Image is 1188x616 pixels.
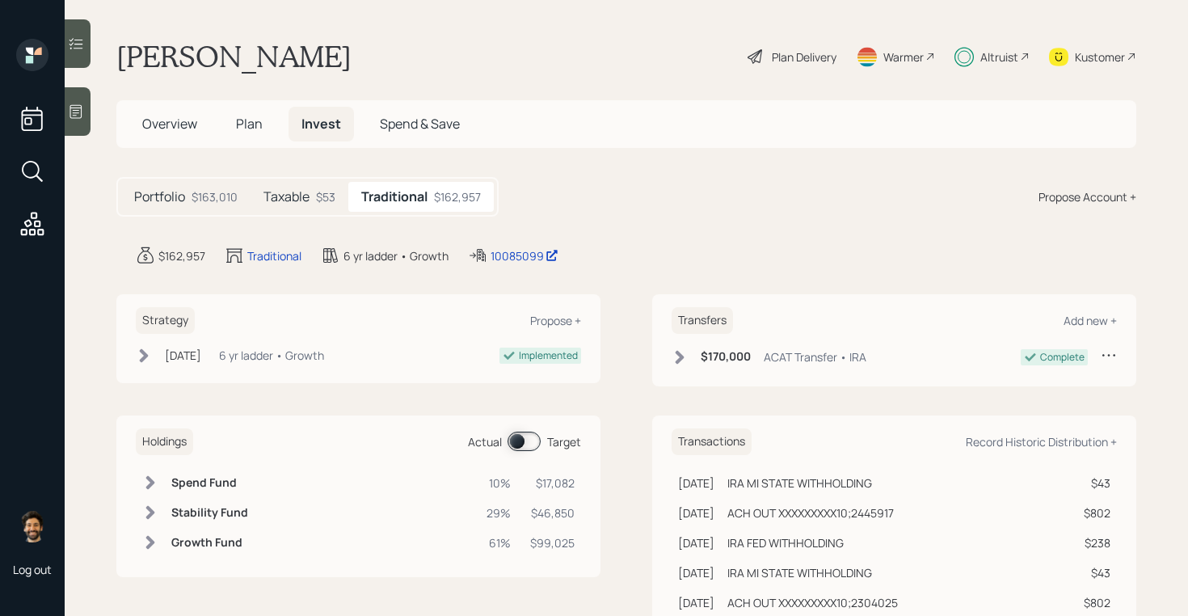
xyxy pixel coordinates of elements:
div: $162,957 [158,247,205,264]
div: Kustomer [1075,49,1125,65]
div: ACAT Transfer • IRA [764,348,866,365]
h1: [PERSON_NAME] [116,39,352,74]
span: Invest [301,115,341,133]
div: [DATE] [165,347,201,364]
div: Target [547,433,581,450]
img: eric-schwartz-headshot.png [16,510,48,542]
h6: Growth Fund [171,536,248,550]
div: Record Historic Distribution + [966,434,1117,449]
div: $162,957 [434,188,481,205]
div: $43 [1073,475,1110,492]
div: $53 [316,188,335,205]
div: [DATE] [678,504,714,521]
h5: Taxable [263,189,310,205]
div: [DATE] [678,534,714,551]
div: Log out [13,562,52,577]
h6: Transactions [672,428,752,455]
div: Propose Account + [1038,188,1136,205]
div: 61% [487,534,511,551]
div: ACH OUT XXXXXXXXX10;2445917 [727,504,894,521]
h6: Transfers [672,307,733,334]
h5: Traditional [361,189,428,205]
div: $802 [1073,504,1110,521]
div: $43 [1073,564,1110,581]
div: $99,025 [530,534,575,551]
div: Complete [1040,350,1085,365]
div: Warmer [883,49,924,65]
h6: Spend Fund [171,476,248,490]
div: $238 [1073,534,1110,551]
span: Spend & Save [380,115,460,133]
div: Propose + [530,313,581,328]
div: $163,010 [192,188,238,205]
div: Add new + [1064,313,1117,328]
div: $17,082 [530,475,575,492]
div: IRA FED WITHHOLDING [727,534,844,551]
div: $802 [1073,594,1110,611]
div: $46,850 [530,504,575,521]
span: Plan [236,115,263,133]
div: Traditional [247,247,301,264]
div: 10085099 [491,247,558,264]
div: IRA MI STATE WITHHOLDING [727,475,872,492]
div: 29% [487,504,511,521]
div: Implemented [519,348,578,363]
h6: Stability Fund [171,506,248,520]
h6: Holdings [136,428,193,455]
span: Overview [142,115,197,133]
div: [DATE] [678,475,714,492]
div: [DATE] [678,594,714,611]
div: 6 yr ladder • Growth [219,347,324,364]
div: 10% [487,475,511,492]
div: IRA MI STATE WITHHOLDING [727,564,872,581]
div: 6 yr ladder • Growth [343,247,449,264]
div: ACH OUT XXXXXXXXX10;2304025 [727,594,898,611]
h6: $170,000 [701,350,751,364]
div: [DATE] [678,564,714,581]
div: Altruist [980,49,1018,65]
h6: Strategy [136,307,195,334]
div: Plan Delivery [772,49,836,65]
h5: Portfolio [134,189,185,205]
div: Actual [468,433,502,450]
